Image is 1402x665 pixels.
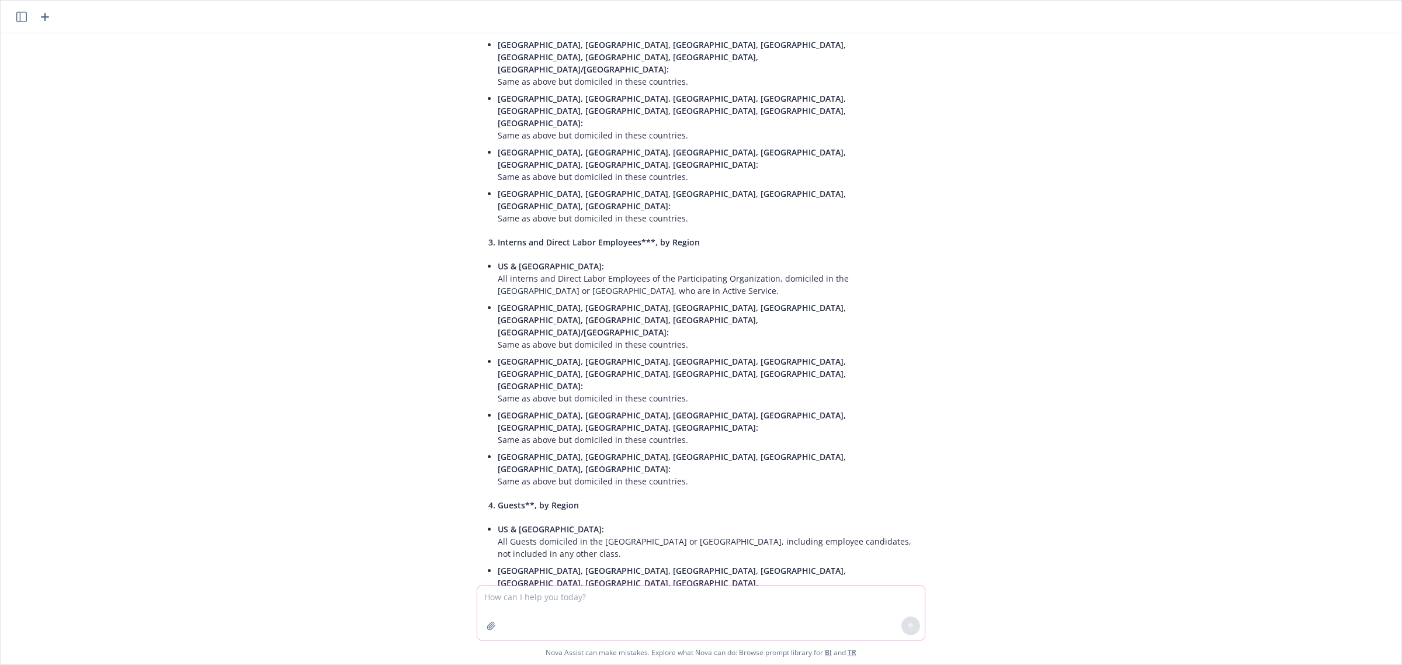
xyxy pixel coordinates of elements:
[498,302,846,338] span: [GEOGRAPHIC_DATA], [GEOGRAPHIC_DATA], [GEOGRAPHIC_DATA], [GEOGRAPHIC_DATA], [GEOGRAPHIC_DATA], [G...
[498,521,914,562] li: All Guests domiciled in the [GEOGRAPHIC_DATA] or [GEOGRAPHIC_DATA], including employee candidates...
[498,147,846,170] span: [GEOGRAPHIC_DATA], [GEOGRAPHIC_DATA], [GEOGRAPHIC_DATA], [GEOGRAPHIC_DATA], [GEOGRAPHIC_DATA], [G...
[498,562,914,616] li: Same as above but domiciled in these countries.
[498,565,846,601] span: [GEOGRAPHIC_DATA], [GEOGRAPHIC_DATA], [GEOGRAPHIC_DATA], [GEOGRAPHIC_DATA], [GEOGRAPHIC_DATA], [G...
[498,524,604,535] span: US & [GEOGRAPHIC_DATA]:
[498,185,914,227] li: Same as above but domiciled in these countries.
[5,640,1397,664] span: Nova Assist can make mistakes. Explore what Nova can do: Browse prompt library for and
[498,299,914,353] li: Same as above but domiciled in these countries.
[498,410,846,433] span: [GEOGRAPHIC_DATA], [GEOGRAPHIC_DATA], [GEOGRAPHIC_DATA], [GEOGRAPHIC_DATA], [GEOGRAPHIC_DATA], [G...
[498,451,846,474] span: [GEOGRAPHIC_DATA], [GEOGRAPHIC_DATA], [GEOGRAPHIC_DATA], [GEOGRAPHIC_DATA], [GEOGRAPHIC_DATA], [G...
[488,500,579,511] span: 4. Guests**, by Region
[498,93,846,129] span: [GEOGRAPHIC_DATA], [GEOGRAPHIC_DATA], [GEOGRAPHIC_DATA], [GEOGRAPHIC_DATA], [GEOGRAPHIC_DATA], [G...
[498,144,914,185] li: Same as above but domiciled in these countries.
[498,39,846,75] span: [GEOGRAPHIC_DATA], [GEOGRAPHIC_DATA], [GEOGRAPHIC_DATA], [GEOGRAPHIC_DATA], [GEOGRAPHIC_DATA], [G...
[488,237,700,248] span: 3. Interns and Direct Labor Employees***, by Region
[498,407,914,448] li: Same as above but domiciled in these countries.
[848,647,856,657] a: TR
[498,188,846,212] span: [GEOGRAPHIC_DATA], [GEOGRAPHIC_DATA], [GEOGRAPHIC_DATA], [GEOGRAPHIC_DATA], [GEOGRAPHIC_DATA], [G...
[498,36,914,90] li: Same as above but domiciled in these countries.
[498,261,604,272] span: US & [GEOGRAPHIC_DATA]:
[498,356,846,392] span: [GEOGRAPHIC_DATA], [GEOGRAPHIC_DATA], [GEOGRAPHIC_DATA], [GEOGRAPHIC_DATA], [GEOGRAPHIC_DATA], [G...
[498,90,914,144] li: Same as above but domiciled in these countries.
[825,647,832,657] a: BI
[498,448,914,490] li: Same as above but domiciled in these countries.
[498,258,914,299] li: All interns and Direct Labor Employees of the Participating Organization, domiciled in the [GEOGR...
[498,353,914,407] li: Same as above but domiciled in these countries.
